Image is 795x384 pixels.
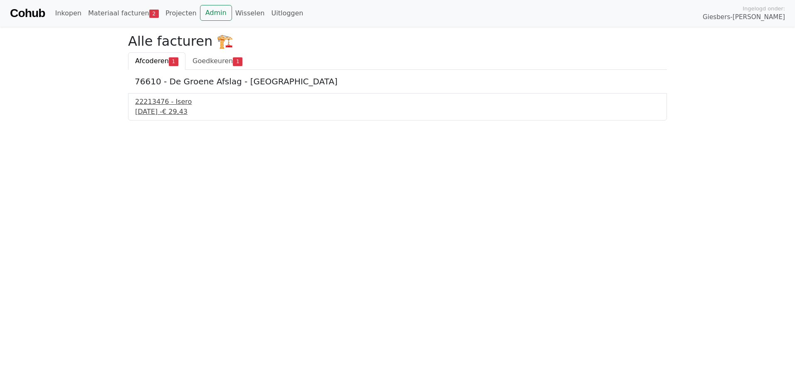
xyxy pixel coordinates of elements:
[52,5,84,22] a: Inkopen
[128,33,667,49] h2: Alle facturen 🏗️
[703,12,785,22] span: Giesbers-[PERSON_NAME]
[162,108,188,116] span: € 29,43
[85,5,162,22] a: Materiaal facturen2
[169,57,178,66] span: 1
[162,5,200,22] a: Projecten
[185,52,249,70] a: Goedkeuren1
[10,3,45,23] a: Cohub
[135,97,660,117] a: 22213476 - Isero[DATE] -€ 29,43
[128,52,185,70] a: Afcoderen1
[135,57,169,65] span: Afcoderen
[135,76,660,86] h5: 76610 - De Groene Afslag - [GEOGRAPHIC_DATA]
[149,10,159,18] span: 2
[135,97,660,107] div: 22213476 - Isero
[268,5,307,22] a: Uitloggen
[193,57,233,65] span: Goedkeuren
[233,57,242,66] span: 1
[232,5,268,22] a: Wisselen
[743,5,785,12] span: Ingelogd onder:
[200,5,232,21] a: Admin
[135,107,660,117] div: [DATE] -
